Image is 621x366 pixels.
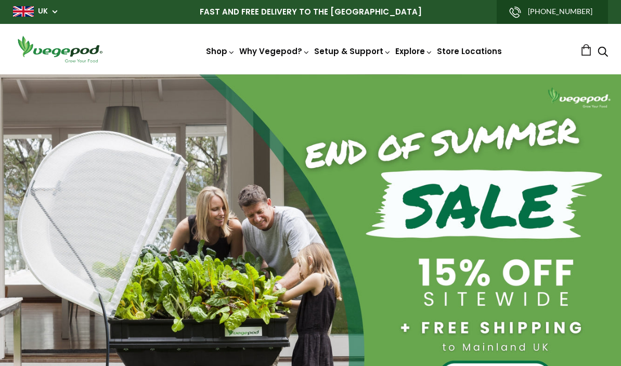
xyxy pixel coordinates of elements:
[314,46,391,57] a: Setup & Support
[13,6,34,17] img: gb_large.png
[206,46,235,57] a: Shop
[437,46,502,57] a: Store Locations
[239,46,310,57] a: Why Vegepod?
[395,46,433,57] a: Explore
[598,47,608,58] a: Search
[13,34,107,64] img: Vegepod
[38,6,48,17] a: UK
